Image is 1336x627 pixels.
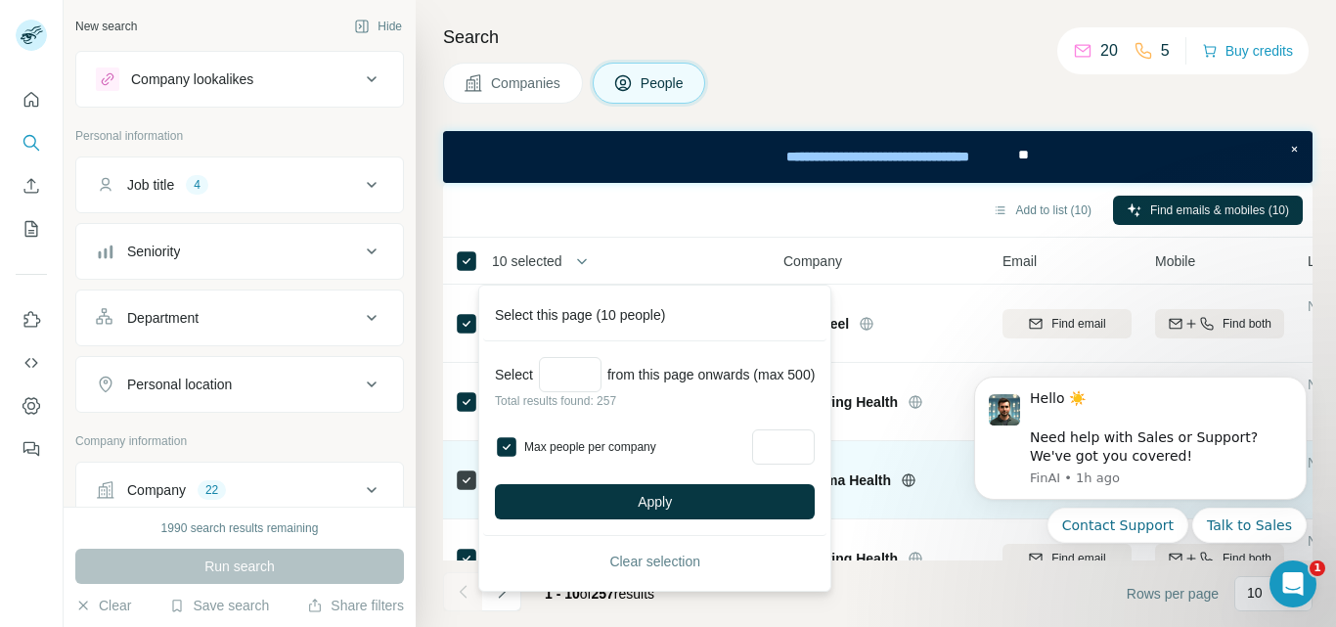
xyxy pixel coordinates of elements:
button: Company lookalikes [76,56,403,103]
button: Use Surfe API [16,345,47,381]
span: Mobile [1155,251,1195,271]
button: Clear [75,596,131,615]
div: Select this page (10 people) [483,290,826,341]
div: Personal location [127,375,232,394]
span: 1 - 10 [545,586,580,602]
button: Find emails & mobiles (10) [1113,196,1303,225]
input: Select a number (up to 500) [539,357,601,392]
span: 10 selected [492,251,562,271]
button: Share filters [307,596,404,615]
button: Job title4 [76,161,403,208]
iframe: Banner [443,131,1313,183]
button: Apply [495,484,815,519]
button: Find both [1155,309,1284,338]
span: of [580,586,592,602]
span: Companies [491,73,562,93]
span: 1 [1310,560,1325,576]
span: Find emails & mobiles (10) [1150,202,1289,219]
div: Department [127,308,199,328]
button: Company22 [76,467,403,514]
div: Select from this page onwards (max 500) [495,357,815,392]
button: Navigate to next page [482,572,521,611]
h4: Search [443,23,1313,51]
label: Max people per company [524,438,746,456]
span: Luma Health [809,470,891,490]
button: Find email [1002,309,1132,338]
span: Company [783,251,842,271]
p: 20 [1100,39,1118,63]
iframe: Intercom live chat [1269,560,1316,607]
p: Total results found: 257 [495,392,815,410]
button: Seniority [76,228,403,275]
button: Hide [340,12,416,41]
span: Email [1002,251,1037,271]
span: results [545,586,654,602]
span: Find email [1051,315,1105,333]
span: Find both [1223,315,1271,333]
div: Company [127,480,186,500]
button: Add to list (10) [979,196,1105,225]
div: Seniority [127,242,180,261]
button: Enrich CSV [16,168,47,203]
input: Max people per company [752,429,815,465]
div: Company lookalikes [131,69,253,89]
div: 1990 search results remaining [161,519,319,537]
span: Apply [638,492,672,512]
div: 22 [198,481,226,499]
button: Dashboard [16,388,47,424]
div: New search [75,18,137,35]
div: 4 [186,176,208,194]
button: Use Surfe on LinkedIn [16,302,47,337]
span: Clear selection [609,552,700,571]
span: People [641,73,686,93]
span: Lists [1308,251,1336,271]
button: Search [16,125,47,160]
button: Clear selection [495,544,815,579]
button: Save search [169,596,269,615]
button: Feedback [16,431,47,467]
button: Department [76,294,403,341]
iframe: Intercom notifications message [945,352,1336,617]
button: Quick start [16,82,47,117]
span: Spring Health [809,549,898,568]
p: 5 [1161,39,1170,63]
p: Company information [75,432,404,450]
button: Personal location [76,361,403,408]
span: Spring Health [809,392,898,412]
button: Buy credits [1202,37,1293,65]
div: Job title [127,175,174,195]
button: My lists [16,211,47,246]
p: Personal information [75,127,404,145]
span: 257 [592,586,614,602]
